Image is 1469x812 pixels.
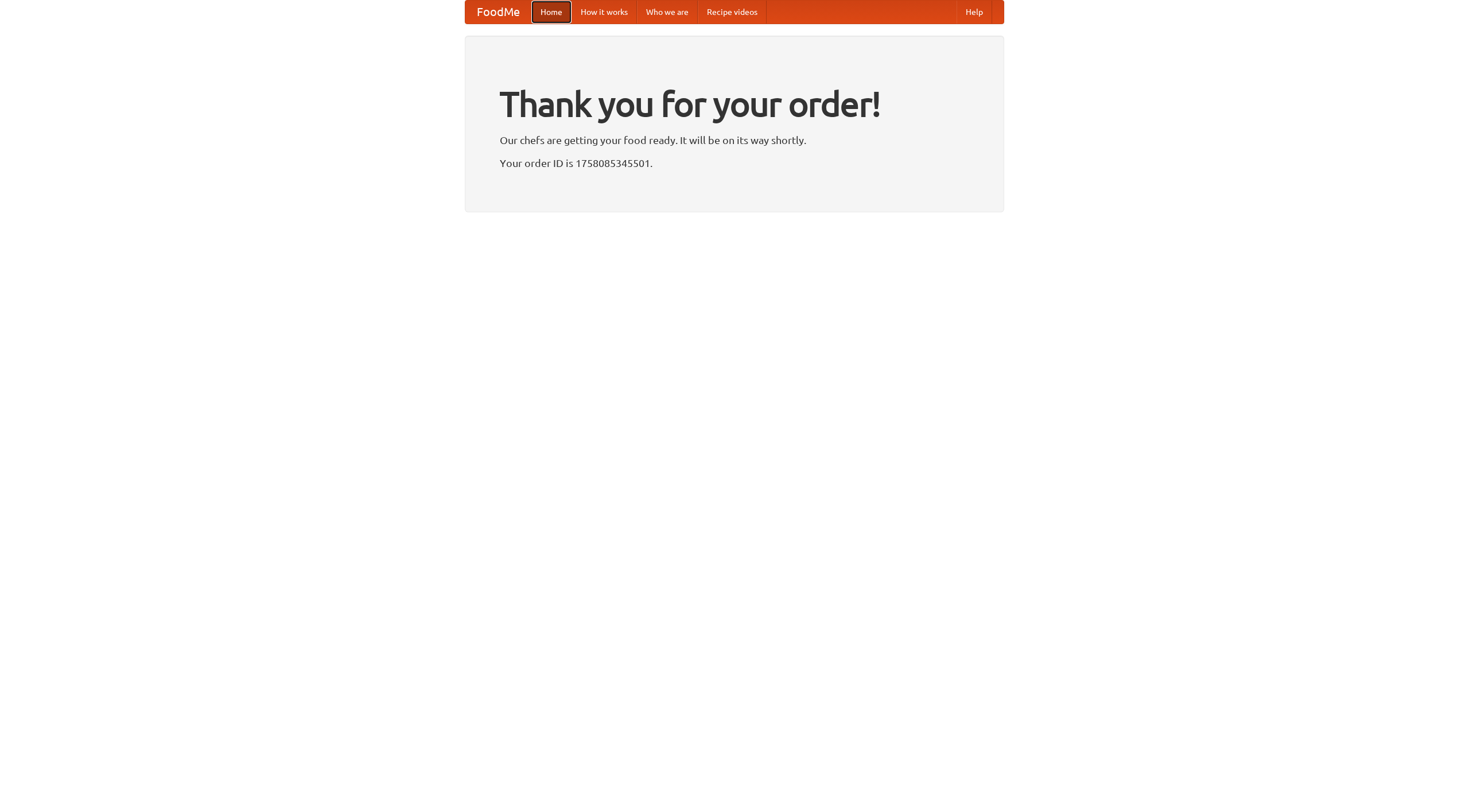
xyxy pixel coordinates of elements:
[698,1,767,24] a: Recipe videos
[531,1,572,24] a: Home
[500,154,969,172] p: Your order ID is 1758085345501.
[637,1,698,24] a: Who we are
[465,1,531,24] a: FoodMe
[500,76,969,131] h1: Thank you for your order!
[500,131,969,149] p: Our chefs are getting your food ready. It will be on its way shortly.
[572,1,637,24] a: How it works
[957,1,992,24] a: Help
